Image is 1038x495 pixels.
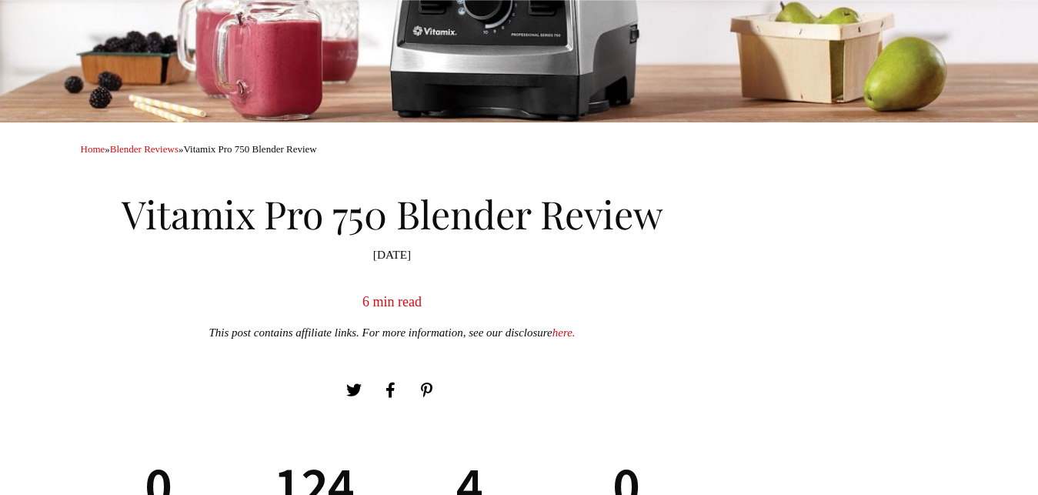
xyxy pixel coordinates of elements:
[183,143,316,155] span: Vitamix Pro 750 Blender Review
[81,143,317,155] span: » »
[81,179,704,241] h1: Vitamix Pro 750 Blender Review
[110,143,179,155] a: Blender Reviews
[373,294,422,309] span: min read
[373,248,411,261] time: [DATE]
[552,326,576,339] a: here.
[81,143,105,155] a: Home
[362,294,369,309] span: 6
[209,326,575,339] em: This post contains affiliate links. For more information, see our disclosure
